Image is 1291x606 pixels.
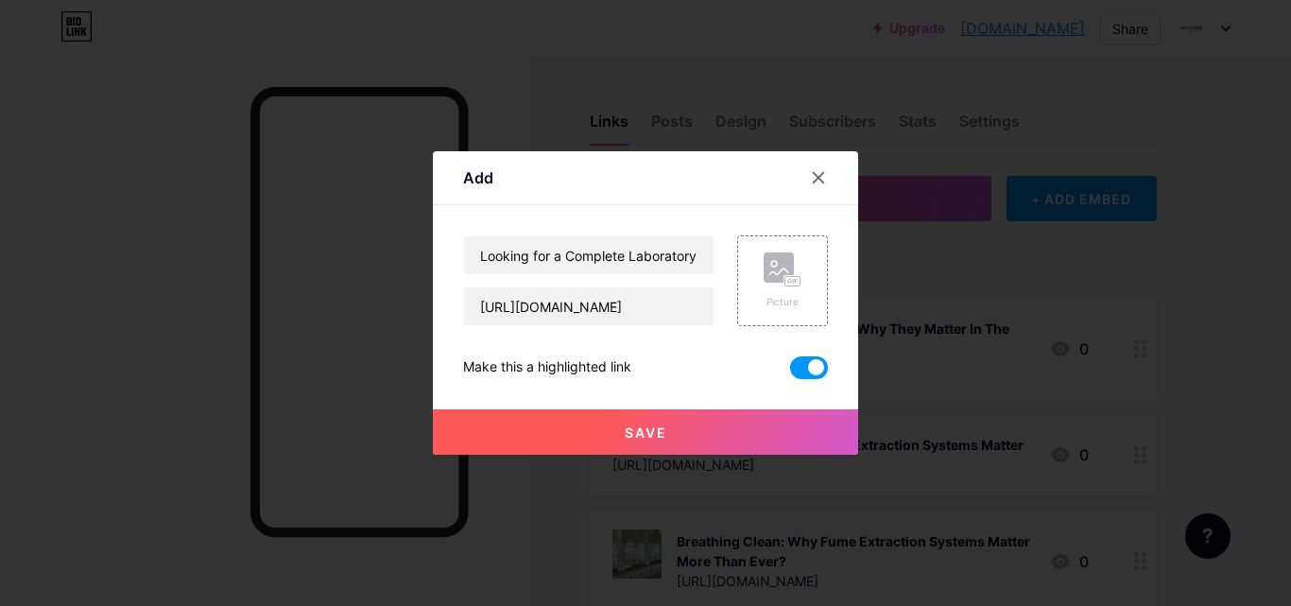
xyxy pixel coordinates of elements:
button: Save [433,409,858,455]
div: Picture [764,295,801,309]
input: URL [464,287,714,325]
div: Make this a highlighted link [463,356,631,379]
div: Add [463,166,493,189]
span: Save [625,424,667,441]
input: Title [464,236,714,274]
